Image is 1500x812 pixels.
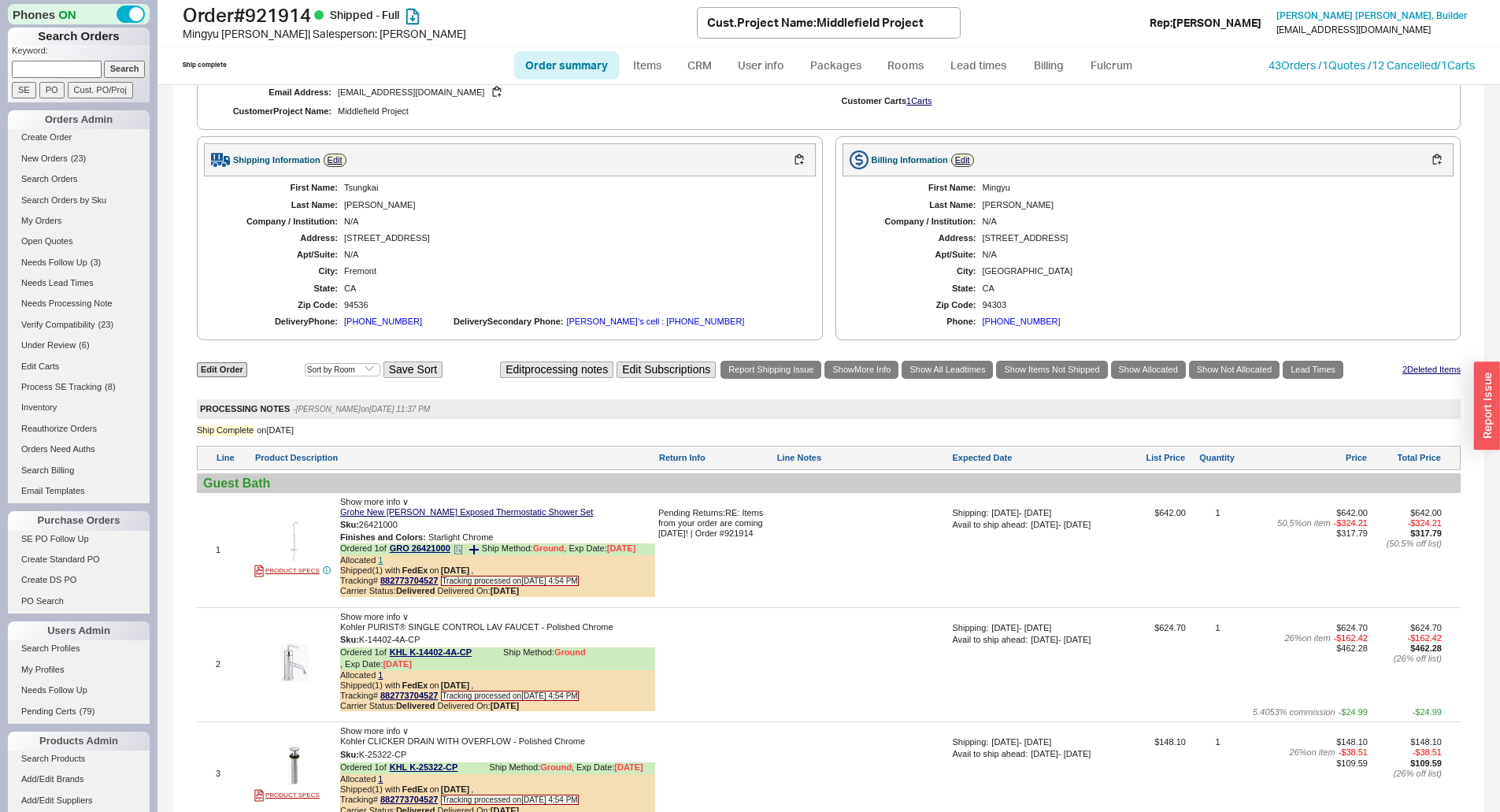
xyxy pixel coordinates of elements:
[872,155,948,165] div: Billing Information
[8,531,150,547] a: SE PO Follow Up
[183,4,697,26] h1: Order # 921914
[340,532,655,543] div: Starlight Chrome
[1249,453,1367,463] div: Price
[1410,528,1442,538] span: $317.79
[952,520,1028,530] div: Avail to ship ahead:
[842,96,907,106] span: Customer Carts
[1413,707,1442,717] span: - $24.99
[220,250,338,260] div: Apt/Suite:
[105,382,115,391] span: ( 8 )
[1334,518,1368,528] span: - $324.21
[726,51,796,80] a: User info
[8,662,150,678] a: My Profiles
[991,623,1051,633] div: [DATE] - [DATE]
[104,61,146,77] input: Search
[293,405,430,414] div: - [PERSON_NAME] on [DATE] 11:37 PM
[197,425,254,436] div: Ship Complete
[441,691,578,701] span: Tracking processed on [DATE] 4:54 PM
[378,555,383,565] a: 1
[378,774,383,784] a: 1
[799,51,873,80] a: Packages
[257,425,294,436] div: on [DATE]
[1339,707,1368,717] span: - $24.99
[340,507,593,517] a: Grohe New [PERSON_NAME] Exposed Thermostatic Shower Set
[338,106,804,117] span: Middlefield Project
[8,593,150,610] a: PO Search
[359,520,398,529] span: 26421000
[554,647,586,657] b: Ground
[21,706,76,716] span: Pending Certs
[255,453,656,463] div: Product Description
[858,183,976,193] div: First Name:
[200,404,290,414] span: PROCESSING NOTES
[1269,58,1437,72] a: 43Orders /1Quotes /12 Cancelled
[441,565,469,576] b: [DATE]
[58,6,76,23] span: ON
[1408,633,1442,643] span: - $162.42
[1410,643,1442,653] span: $462.28
[344,233,800,243] div: [STREET_ADDRESS]
[344,317,422,327] div: [PHONE_NUMBER]
[340,647,655,669] div: Ordered 1 of Ship Method:
[8,399,150,416] a: Inventory
[1413,747,1442,758] span: - $38.51
[707,14,924,31] div: Cust. Project Name : Middlefield Project
[983,250,1439,260] div: N/A
[340,634,359,643] span: Sku:
[254,565,320,577] a: PRODUCT SPECS
[197,362,247,377] a: Edit Order
[340,691,438,700] span: Tracking#
[1408,518,1442,528] span: - $324.21
[1402,365,1461,375] a: 2Deleted Items
[572,762,643,774] div: , Exp Date:
[858,200,976,210] div: Last Name:
[359,634,420,643] span: K-14402-4A-CP
[183,61,227,69] div: Ship complete
[441,795,578,805] span: Tracking processed on [DATE] 4:54 PM
[1276,10,1468,21] a: [PERSON_NAME] [PERSON_NAME], Builder
[1371,769,1442,779] div: ( 26 % off list)
[1334,633,1368,643] span: - $162.42
[359,749,407,758] span: K-25322-CP
[952,749,1028,759] div: Avail to ship ahead:
[1215,623,1220,718] div: 1
[658,508,773,539] div: Pending Returns: RE: Items from your order are coming [DATE]! | Order #921914
[676,51,723,80] a: CRM
[396,701,435,710] b: Delivered
[991,508,1051,518] div: [DATE] - [DATE]
[21,340,76,350] span: Under Review
[1253,707,1335,717] span: 5.4053 % commission
[340,543,655,555] div: Ordered 1 of Ship Method:
[983,183,1439,193] div: Mingyu
[275,522,313,561] img: 26421000_j2udoi
[607,543,635,553] span: [DATE]
[340,555,655,565] div: Allocated
[858,233,976,243] div: Address:
[8,703,150,720] a: Pending Certs(79)
[441,576,578,586] span: Tracking processed on [DATE] 4:54 PM
[340,726,409,736] span: Show more info ∨
[220,300,338,310] div: Zip Code:
[12,82,36,98] input: SE
[390,543,450,555] a: GRO 26421000
[983,200,1439,210] div: [PERSON_NAME]
[8,233,150,250] a: Open Quotes
[233,155,320,165] div: Shipping Information
[21,685,87,695] span: Needs Follow Up
[659,453,774,463] div: Return Info
[1199,453,1235,463] div: Quantity
[396,586,435,595] b: Delivered
[983,300,1439,310] div: 94303
[340,520,359,529] span: Sku:
[275,747,313,785] img: GBH_SQTemplate_vjc0a7
[402,784,428,795] b: FedEx
[1284,633,1330,643] span: 26 % on item
[983,233,1439,243] div: [STREET_ADDRESS]
[1099,508,1186,603] span: $642.00
[1099,623,1186,718] span: $624.70
[324,154,346,167] a: Edit
[777,453,950,463] div: Line Notes
[217,453,252,463] div: Line
[902,361,993,379] a: Show All Leadtimes
[1336,643,1368,653] span: $462.28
